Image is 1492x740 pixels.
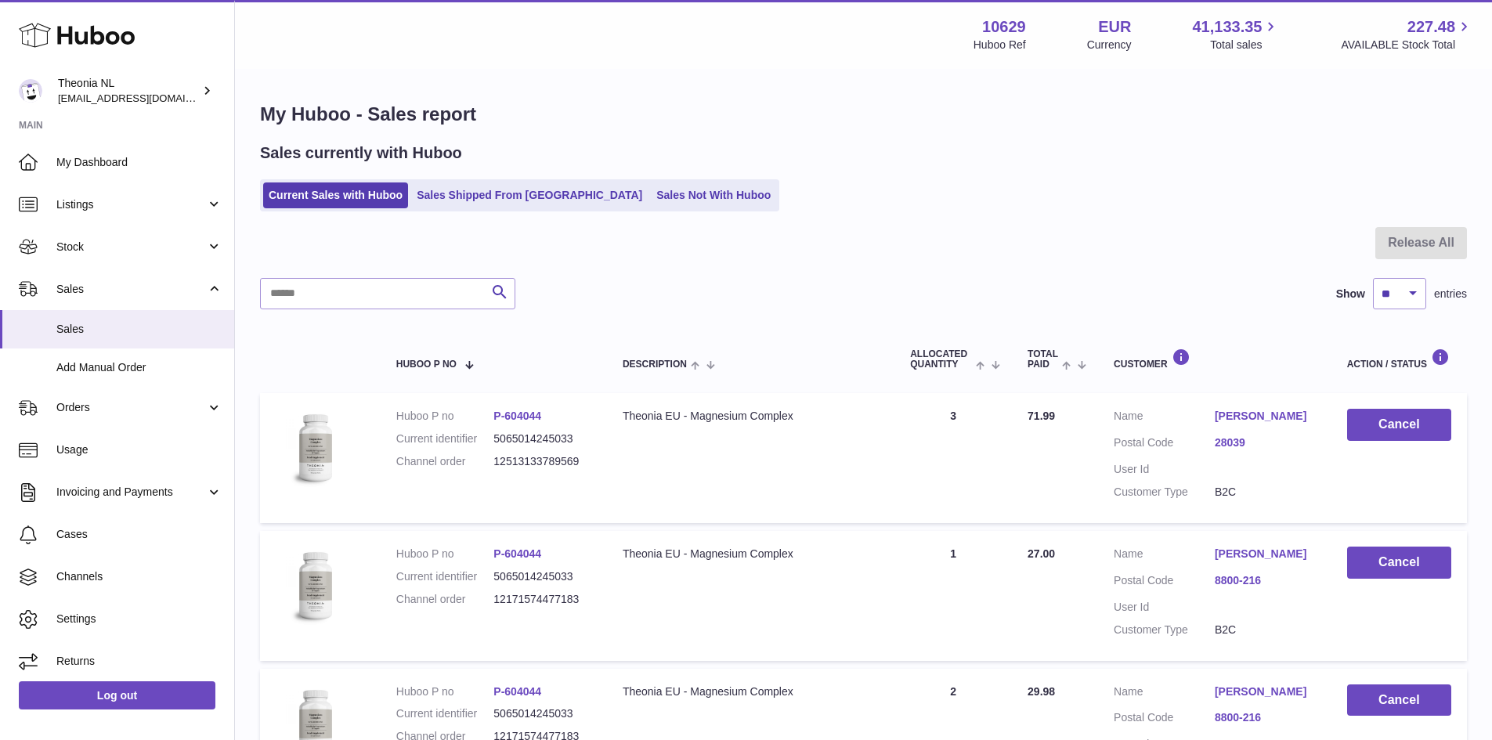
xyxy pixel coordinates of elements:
a: 28039 [1215,435,1316,450]
a: Sales Not With Huboo [651,182,776,208]
td: 3 [894,393,1012,523]
dt: Current identifier [396,706,494,721]
dt: Name [1114,684,1215,703]
span: Channels [56,569,222,584]
span: Cases [56,527,222,542]
span: Returns [56,654,222,669]
a: 41,133.35 Total sales [1192,16,1280,52]
dd: 5065014245033 [493,431,591,446]
button: Cancel [1347,547,1451,579]
a: Log out [19,681,215,709]
div: Theonia EU - Magnesium Complex [623,409,879,424]
dt: Current identifier [396,431,494,446]
dt: User Id [1114,600,1215,615]
div: Huboo Ref [974,38,1026,52]
span: Total sales [1210,38,1280,52]
dt: Name [1114,409,1215,428]
a: 227.48 AVAILABLE Stock Total [1341,16,1473,52]
dd: 5065014245033 [493,706,591,721]
span: 41,133.35 [1192,16,1262,38]
a: Sales Shipped From [GEOGRAPHIC_DATA] [411,182,648,208]
a: [PERSON_NAME] [1215,547,1316,561]
strong: 10629 [982,16,1026,38]
h2: Sales currently with Huboo [260,143,462,164]
dd: B2C [1215,485,1316,500]
span: 227.48 [1407,16,1455,38]
div: Theonia EU - Magnesium Complex [623,684,879,699]
dt: Postal Code [1114,710,1215,729]
span: AVAILABLE Stock Total [1341,38,1473,52]
strong: EUR [1098,16,1131,38]
span: Settings [56,612,222,626]
dd: 12513133789569 [493,454,591,469]
span: Add Manual Order [56,360,222,375]
span: 29.98 [1028,685,1055,698]
img: 106291725893142.jpg [276,409,354,487]
a: [PERSON_NAME] [1215,684,1316,699]
span: 27.00 [1028,547,1055,560]
a: [PERSON_NAME] [1215,409,1316,424]
span: 71.99 [1028,410,1055,422]
span: [EMAIL_ADDRESS][DOMAIN_NAME] [58,92,230,104]
dt: Postal Code [1114,435,1215,454]
dt: Huboo P no [396,547,494,561]
dt: Name [1114,547,1215,565]
div: Action / Status [1347,348,1451,370]
dt: Huboo P no [396,684,494,699]
span: Huboo P no [396,359,457,370]
div: Currency [1087,38,1132,52]
a: P-604044 [493,547,541,560]
a: Current Sales with Huboo [263,182,408,208]
span: Invoicing and Payments [56,485,206,500]
h1: My Huboo - Sales report [260,102,1467,127]
dd: B2C [1215,623,1316,637]
span: Description [623,359,687,370]
a: P-604044 [493,410,541,422]
span: ALLOCATED Quantity [910,349,972,370]
img: 106291725893142.jpg [276,547,354,625]
button: Cancel [1347,409,1451,441]
a: 8800-216 [1215,710,1316,725]
div: Theonia NL [58,76,199,106]
dt: Customer Type [1114,623,1215,637]
a: P-604044 [493,685,541,698]
img: info@wholesomegoods.eu [19,79,42,103]
a: 8800-216 [1215,573,1316,588]
span: Stock [56,240,206,254]
dd: 5065014245033 [493,569,591,584]
dt: Postal Code [1114,573,1215,592]
dt: Channel order [396,454,494,469]
span: Total paid [1028,349,1058,370]
span: Listings [56,197,206,212]
span: My Dashboard [56,155,222,170]
dt: Huboo P no [396,409,494,424]
dt: Current identifier [396,569,494,584]
dt: Channel order [396,592,494,607]
span: Sales [56,322,222,337]
button: Cancel [1347,684,1451,717]
div: Customer [1114,348,1316,370]
div: Theonia EU - Magnesium Complex [623,547,879,561]
dd: 12171574477183 [493,592,591,607]
label: Show [1336,287,1365,301]
dt: Customer Type [1114,485,1215,500]
dt: User Id [1114,462,1215,477]
span: Orders [56,400,206,415]
span: Sales [56,282,206,297]
td: 1 [894,531,1012,661]
span: Usage [56,442,222,457]
span: entries [1434,287,1467,301]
